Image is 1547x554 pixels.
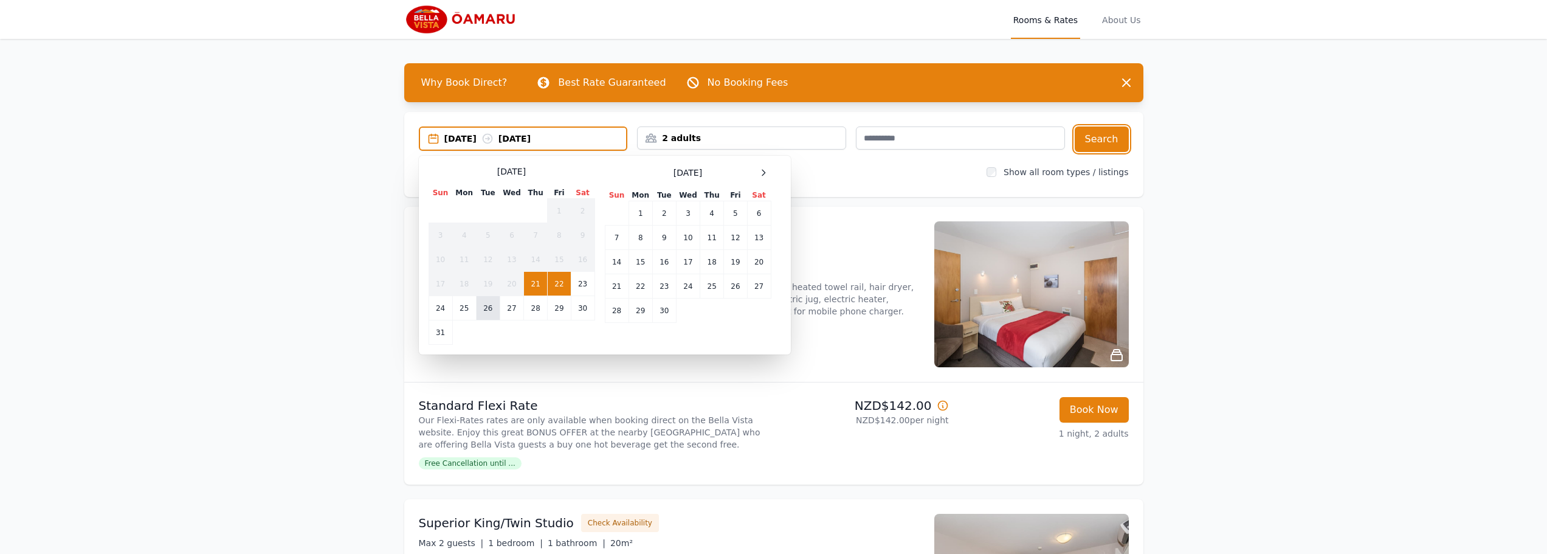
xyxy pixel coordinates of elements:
[497,165,526,178] span: [DATE]
[429,223,452,248] td: 3
[571,296,594,320] td: 30
[676,250,700,274] td: 17
[548,223,571,248] td: 8
[404,5,521,34] img: Bella Vista Oamaru
[524,223,548,248] td: 7
[548,199,571,223] td: 1
[419,538,484,548] span: Max 2 guests |
[747,250,771,274] td: 20
[571,187,594,199] th: Sat
[548,248,571,272] td: 15
[724,226,747,250] td: 12
[605,190,629,201] th: Sun
[700,190,724,201] th: Thu
[571,199,594,223] td: 2
[571,223,594,248] td: 9
[629,201,652,226] td: 1
[419,514,574,531] h3: Superior King/Twin Studio
[500,272,523,296] td: 20
[1059,397,1129,423] button: Book Now
[652,250,676,274] td: 16
[476,248,500,272] td: 12
[605,274,629,299] td: 21
[476,187,500,199] th: Tue
[571,272,594,296] td: 23
[747,190,771,201] th: Sat
[676,274,700,299] td: 24
[429,296,452,320] td: 24
[548,538,605,548] span: 1 bathroom |
[652,299,676,323] td: 30
[500,248,523,272] td: 13
[629,250,652,274] td: 15
[419,414,769,451] p: Our Flexi-Rates rates are only available when booking direct on the Bella Vista website. Enjoy th...
[581,514,659,532] button: Check Availability
[747,274,771,299] td: 27
[419,457,522,469] span: Free Cancellation until ...
[500,223,523,248] td: 6
[488,538,543,548] span: 1 bedroom |
[1004,167,1128,177] label: Show all room types / listings
[1075,126,1129,152] button: Search
[548,296,571,320] td: 29
[724,274,747,299] td: 26
[724,250,747,274] td: 19
[700,274,724,299] td: 25
[700,201,724,226] td: 4
[652,274,676,299] td: 23
[959,428,1129,440] p: 1 night, 2 adults
[571,248,594,272] td: 16
[629,190,652,201] th: Mon
[724,201,747,226] td: 5
[724,190,747,201] th: Fri
[708,75,788,90] p: No Booking Fees
[700,250,724,274] td: 18
[674,167,702,179] span: [DATE]
[747,201,771,226] td: 6
[524,296,548,320] td: 28
[524,187,548,199] th: Thu
[476,296,500,320] td: 26
[779,414,949,426] p: NZD$142.00 per night
[548,272,571,296] td: 22
[429,248,452,272] td: 10
[652,226,676,250] td: 9
[524,272,548,296] td: 21
[500,187,523,199] th: Wed
[652,190,676,201] th: Tue
[452,272,476,296] td: 18
[429,272,452,296] td: 17
[638,132,846,144] div: 2 adults
[652,201,676,226] td: 2
[629,226,652,250] td: 8
[452,248,476,272] td: 11
[452,187,476,199] th: Mon
[700,226,724,250] td: 11
[452,223,476,248] td: 4
[747,226,771,250] td: 13
[605,299,629,323] td: 28
[629,299,652,323] td: 29
[429,320,452,345] td: 31
[605,226,629,250] td: 7
[412,71,517,95] span: Why Book Direct?
[476,272,500,296] td: 19
[429,187,452,199] th: Sun
[500,296,523,320] td: 27
[548,187,571,199] th: Fri
[452,296,476,320] td: 25
[419,397,769,414] p: Standard Flexi Rate
[605,250,629,274] td: 14
[676,201,700,226] td: 3
[444,133,627,145] div: [DATE] [DATE]
[676,190,700,201] th: Wed
[779,397,949,414] p: NZD$142.00
[610,538,633,548] span: 20m²
[524,248,548,272] td: 14
[629,274,652,299] td: 22
[676,226,700,250] td: 10
[558,75,666,90] p: Best Rate Guaranteed
[476,223,500,248] td: 5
